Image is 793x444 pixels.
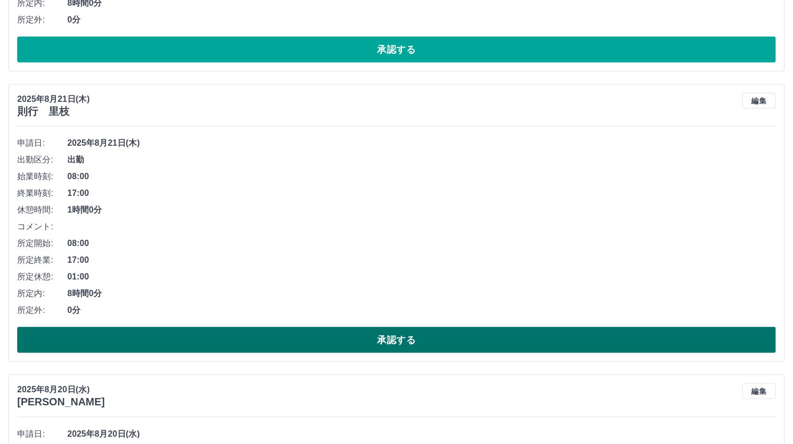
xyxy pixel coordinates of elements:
[17,254,67,266] span: 所定終業:
[67,204,776,216] span: 1時間0分
[17,106,90,118] h3: 則行 里枝
[17,154,67,166] span: 出勤区分:
[17,14,67,26] span: 所定外:
[17,187,67,200] span: 終業時刻:
[67,237,776,250] span: 08:00
[67,14,776,26] span: 0分
[67,304,776,317] span: 0分
[17,93,90,106] p: 2025年8月21日(木)
[17,304,67,317] span: 所定外:
[67,170,776,183] span: 08:00
[742,93,776,109] button: 編集
[17,383,105,396] p: 2025年8月20日(水)
[742,383,776,399] button: 編集
[17,396,105,408] h3: [PERSON_NAME]
[67,137,776,149] span: 2025年8月21日(木)
[17,137,67,149] span: 申請日:
[17,204,67,216] span: 休憩時間:
[17,271,67,283] span: 所定休憩:
[67,187,776,200] span: 17:00
[67,271,776,283] span: 01:00
[67,287,776,300] span: 8時間0分
[67,154,776,166] span: 出勤
[67,428,776,440] span: 2025年8月20日(水)
[67,254,776,266] span: 17:00
[17,170,67,183] span: 始業時刻:
[17,327,776,353] button: 承認する
[17,287,67,300] span: 所定内:
[17,220,67,233] span: コメント:
[17,237,67,250] span: 所定開始:
[17,428,67,440] span: 申請日:
[17,37,776,63] button: 承認する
